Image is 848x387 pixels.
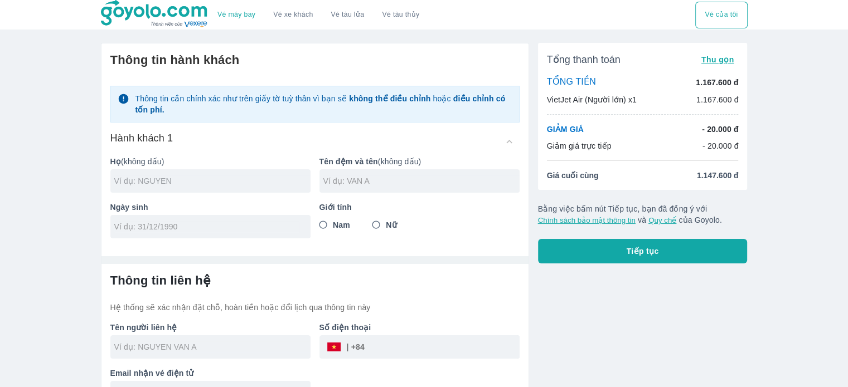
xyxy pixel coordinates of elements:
[273,11,313,19] a: Vé xe khách
[696,77,738,88] p: 1.167.600 đ
[349,94,430,103] strong: không thể điều chỉnh
[702,140,739,151] p: - 20.000 đ
[110,302,520,313] p: Hệ thống sẽ xác nhận đặt chỗ, hoàn tiền hoặc đổi lịch qua thông tin này
[701,55,734,64] span: Thu gọn
[319,323,371,332] b: Số điện thoại
[319,157,378,166] b: Tên đệm và tên
[209,2,428,28] div: choose transportation mode
[114,175,311,187] input: Ví dụ: NGUYEN
[110,202,311,213] p: Ngày sinh
[547,94,637,105] p: VietJet Air (Người lớn) x1
[110,131,173,145] h6: Hành khách 1
[110,323,177,332] b: Tên người liên hệ
[702,124,738,135] p: - 20.000 đ
[547,76,596,89] p: TỔNG TIỀN
[110,52,520,68] h6: Thông tin hành khách
[333,219,350,231] span: Nam
[110,157,121,166] b: Họ
[538,239,748,263] button: Tiếp tục
[538,203,748,226] p: Bằng việc bấm nút Tiếp tục, bạn đã đồng ý với và của Goyolo.
[547,53,621,66] span: Tổng thanh toán
[695,2,747,28] div: choose transportation mode
[373,2,428,28] button: Vé tàu thủy
[697,52,739,67] button: Thu gọn
[319,156,520,167] p: (không dấu)
[319,202,520,213] p: Giới tính
[110,273,520,288] h6: Thông tin liên hệ
[697,170,739,181] span: 1.147.600 đ
[538,216,636,224] button: Chính sách bảo mật thông tin
[627,246,659,257] span: Tiếp tục
[323,175,520,187] input: Ví dụ: VAN A
[110,369,194,378] b: Email nhận vé điện tử
[547,124,584,135] p: GIẢM GIÁ
[696,94,739,105] p: 1.167.600 đ
[114,341,311,352] input: Ví dụ: NGUYEN VAN A
[695,2,747,28] button: Vé của tôi
[547,140,612,151] p: Giảm giá trực tiếp
[322,2,374,28] a: Vé tàu lửa
[114,221,299,232] input: Ví dụ: 31/12/1990
[217,11,255,19] a: Vé máy bay
[110,156,311,167] p: (không dấu)
[547,170,599,181] span: Giá cuối cùng
[135,93,512,115] p: Thông tin cần chính xác như trên giấy tờ tuỳ thân vì bạn sẽ hoặc
[386,219,396,231] span: Nữ
[648,216,676,224] button: Quy chế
